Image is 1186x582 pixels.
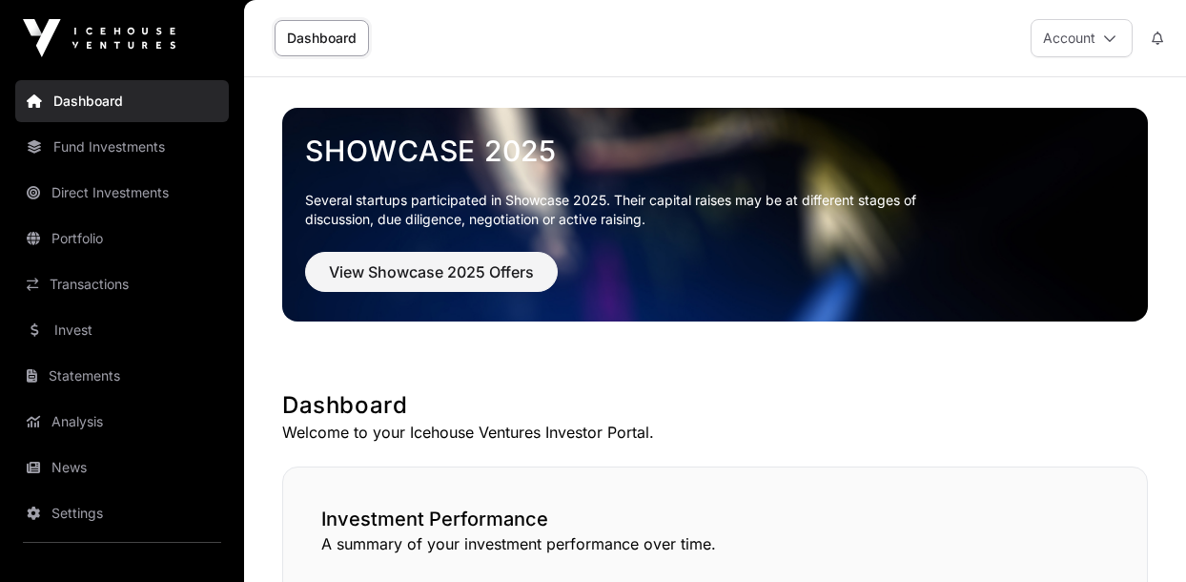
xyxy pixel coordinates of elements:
a: Analysis [15,401,229,443]
span: View Showcase 2025 Offers [329,260,534,283]
img: Showcase 2025 [282,108,1148,322]
a: Direct Investments [15,172,229,214]
a: News [15,447,229,488]
a: Showcase 2025 [305,134,1125,168]
p: Welcome to your Icehouse Ventures Investor Portal. [282,421,1148,444]
button: View Showcase 2025 Offers [305,252,558,292]
img: Icehouse Ventures Logo [23,19,175,57]
a: View Showcase 2025 Offers [305,271,558,290]
a: Invest [15,309,229,351]
a: Fund Investments [15,126,229,168]
p: Several startups participated in Showcase 2025. Their capital raises may be at different stages o... [305,191,946,229]
a: Dashboard [15,80,229,122]
h1: Dashboard [282,390,1148,421]
a: Settings [15,492,229,534]
h2: Investment Performance [321,506,1109,532]
a: Transactions [15,263,229,305]
a: Dashboard [275,20,369,56]
button: Account [1031,19,1133,57]
a: Portfolio [15,218,229,260]
p: A summary of your investment performance over time. [321,532,1109,555]
a: Statements [15,355,229,397]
